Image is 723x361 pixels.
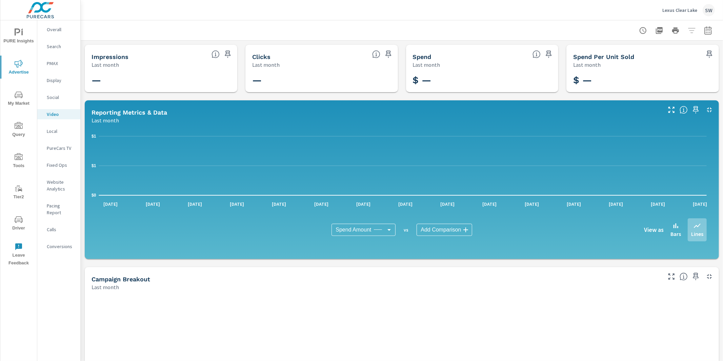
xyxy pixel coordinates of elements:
[47,60,75,67] p: PMAX
[37,143,80,153] div: PureCars TV
[47,145,75,152] p: PureCars TV
[680,106,688,114] span: Understand Video data over time and see how metrics compare to each other.
[604,201,628,207] p: [DATE]
[37,201,80,218] div: Pacing Report
[2,122,35,139] span: Query
[688,201,712,207] p: [DATE]
[47,94,75,101] p: Social
[92,75,230,86] h3: —
[573,53,634,60] h5: Spend Per Unit Sold
[644,226,664,233] h6: View as
[37,41,80,52] div: Search
[691,230,703,238] p: Lines
[212,50,220,58] span: The number of times an ad was shown on your behalf.
[669,24,682,37] button: Print Report
[183,201,207,207] p: [DATE]
[92,109,167,116] h5: Reporting Metrics & Data
[646,201,670,207] p: [DATE]
[562,201,586,207] p: [DATE]
[47,77,75,84] p: Display
[222,49,233,60] span: Save this to your personalized report
[252,53,270,60] h5: Clicks
[417,224,472,236] div: Add Comparison
[421,226,461,233] span: Add Comparison
[332,224,396,236] div: Spend Amount
[37,126,80,136] div: Local
[372,50,380,58] span: The number of times an ad was clicked by a consumer.
[543,49,554,60] span: Save this to your personalized report
[92,116,119,124] p: Last month
[47,26,75,33] p: Overall
[396,227,417,233] p: vs
[662,7,697,13] p: Lexus Clear Lake
[37,177,80,194] div: Website Analytics
[37,75,80,85] div: Display
[336,226,371,233] span: Spend Amount
[2,28,35,45] span: PURE Insights
[704,104,715,115] button: Minimize Widget
[37,241,80,252] div: Conversions
[573,61,601,69] p: Last month
[690,104,701,115] span: Save this to your personalized report
[670,230,681,238] p: Bars
[252,61,280,69] p: Last month
[413,75,552,86] h3: $ —
[666,271,677,282] button: Make Fullscreen
[47,162,75,168] p: Fixed Ops
[37,160,80,170] div: Fixed Ops
[383,49,394,60] span: Save this to your personalized report
[92,134,96,139] text: $1
[309,201,333,207] p: [DATE]
[394,201,417,207] p: [DATE]
[225,201,249,207] p: [DATE]
[2,243,35,267] span: Leave Feedback
[573,75,712,86] h3: $ —
[680,273,688,281] span: This is a summary of Video performance results by campaign. Each column can be sorted.
[37,109,80,119] div: Video
[37,24,80,35] div: Overall
[92,61,119,69] p: Last month
[703,4,715,16] div: SW
[704,271,715,282] button: Minimize Widget
[37,224,80,235] div: Calls
[2,184,35,201] span: Tier2
[352,201,375,207] p: [DATE]
[701,24,715,37] button: Select Date Range
[520,201,544,207] p: [DATE]
[704,49,715,60] span: Save this to your personalized report
[92,276,150,283] h5: Campaign Breakout
[2,216,35,232] span: Driver
[141,201,165,207] p: [DATE]
[47,128,75,135] p: Local
[47,202,75,216] p: Pacing Report
[37,58,80,68] div: PMAX
[92,193,96,198] text: $0
[47,43,75,50] p: Search
[92,283,119,291] p: Last month
[2,153,35,170] span: Tools
[652,24,666,37] button: "Export Report to PDF"
[2,60,35,76] span: Advertise
[92,53,128,60] h5: Impressions
[99,201,123,207] p: [DATE]
[478,201,502,207] p: [DATE]
[2,91,35,107] span: My Market
[267,201,291,207] p: [DATE]
[533,50,541,58] span: The amount of money spent on advertising during the period.
[37,92,80,102] div: Social
[47,243,75,250] p: Conversions
[47,179,75,192] p: Website Analytics
[0,20,37,270] div: nav menu
[436,201,459,207] p: [DATE]
[92,163,96,168] text: $1
[47,111,75,118] p: Video
[413,53,431,60] h5: Spend
[252,75,391,86] h3: —
[413,61,440,69] p: Last month
[690,271,701,282] span: Save this to your personalized report
[666,104,677,115] button: Make Fullscreen
[47,226,75,233] p: Calls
